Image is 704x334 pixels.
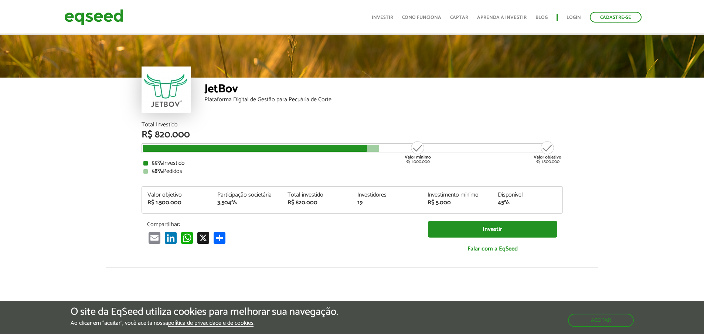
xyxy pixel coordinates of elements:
[428,241,557,256] a: Falar com a EqSeed
[498,192,557,198] div: Disponível
[450,15,468,20] a: Captar
[568,314,634,327] button: Aceitar
[534,140,561,164] div: R$ 1.500.000
[357,192,416,198] div: Investidores
[204,97,563,103] div: Plataforma Digital de Gestão para Pecuária de Corte
[288,200,347,206] div: R$ 820.000
[405,154,431,161] strong: Valor mínimo
[152,158,163,168] strong: 55%
[147,221,417,228] p: Compartilhar:
[212,232,227,244] a: Compartilhar
[590,12,642,23] a: Cadastre-se
[180,232,194,244] a: WhatsApp
[196,232,211,244] a: X
[217,200,276,206] div: 3,504%
[534,154,561,161] strong: Valor objetivo
[204,83,563,97] div: JetBov
[404,140,432,164] div: R$ 1.000.000
[498,200,557,206] div: 45%
[147,232,162,244] a: Email
[143,160,561,166] div: Investido
[71,306,338,318] h5: O site da EqSeed utiliza cookies para melhorar sua navegação.
[147,192,207,198] div: Valor objetivo
[428,200,487,206] div: R$ 5.000
[428,221,557,238] a: Investir
[163,232,178,244] a: LinkedIn
[357,200,416,206] div: 19
[147,200,207,206] div: R$ 1.500.000
[535,15,548,20] a: Blog
[477,15,527,20] a: Aprenda a investir
[64,7,123,27] img: EqSeed
[71,320,338,327] p: Ao clicar em "aceitar", você aceita nossa .
[142,122,563,128] div: Total Investido
[567,15,581,20] a: Login
[428,192,487,198] div: Investimento mínimo
[168,320,254,327] a: política de privacidade e de cookies
[142,130,563,140] div: R$ 820.000
[402,15,441,20] a: Como funciona
[372,15,393,20] a: Investir
[288,192,347,198] div: Total investido
[143,168,561,174] div: Pedidos
[152,166,163,176] strong: 58%
[217,192,276,198] div: Participação societária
